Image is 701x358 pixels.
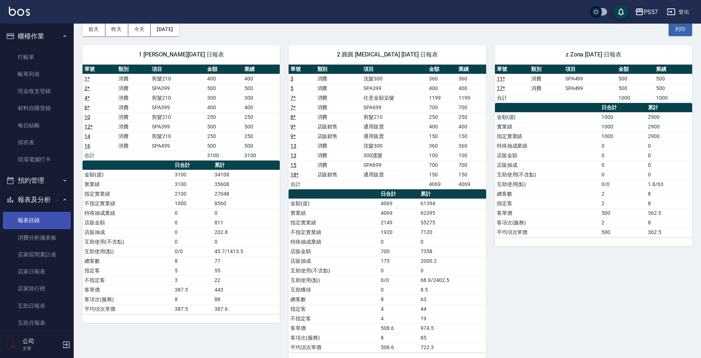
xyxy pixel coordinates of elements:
[205,131,243,141] td: 250
[150,122,205,131] td: SPA399
[427,93,457,103] td: 1199
[315,151,362,160] td: 消費
[315,65,362,74] th: 類別
[83,266,173,275] td: 指定客
[457,122,486,131] td: 400
[289,237,379,247] td: 特殊抽成業績
[600,218,646,227] td: 2
[379,266,419,275] td: 0
[83,179,173,189] td: 實業績
[379,323,419,333] td: 508.6
[3,297,71,314] a: 互助日報表
[600,199,646,208] td: 2
[289,199,379,208] td: 金額(虛)
[600,141,646,151] td: 0
[419,333,486,342] td: 85
[600,160,646,170] td: 0
[289,285,379,295] td: 互助獲得
[419,199,486,208] td: 61394
[654,65,692,74] th: 業績
[116,74,150,83] td: 消費
[3,83,71,100] a: 現金收支登錄
[83,256,173,266] td: 總客數
[83,189,173,199] td: 指定實業績
[427,112,457,122] td: 250
[646,103,692,113] th: 累計
[379,275,419,285] td: 0/0
[600,227,646,237] td: 500
[529,65,564,74] th: 類別
[213,161,280,170] th: 累計
[495,227,600,237] td: 平均項次單價
[362,141,427,151] td: 洗髮300
[379,314,419,323] td: 4
[362,65,427,74] th: 項目
[3,66,71,83] a: 帳單列表
[600,103,646,113] th: 日合計
[173,218,213,227] td: 0
[600,112,646,122] td: 1000
[654,83,692,93] td: 500
[83,218,173,227] td: 店販金額
[116,83,150,93] td: 消費
[600,208,646,218] td: 500
[150,83,205,93] td: SPA399
[205,112,243,122] td: 250
[290,76,293,82] a: 3
[83,199,173,208] td: 不指定實業績
[3,100,71,117] a: 材料自購登錄
[646,218,692,227] td: 8
[116,131,150,141] td: 消費
[213,218,280,227] td: 811
[495,93,529,103] td: 合計
[617,93,655,103] td: 1000
[617,83,655,93] td: 500
[457,151,486,160] td: 100
[495,199,600,208] td: 指定客
[173,199,213,208] td: 1000
[600,179,646,189] td: 0/0
[362,160,427,170] td: SPA699
[150,74,205,83] td: 剪髮210
[315,170,362,179] td: 店販銷售
[664,5,692,19] button: 登出
[173,179,213,189] td: 3100
[150,131,205,141] td: 剪髮210
[457,65,486,74] th: 業績
[379,208,419,218] td: 4069
[564,74,617,83] td: SPA499
[419,237,486,247] td: 0
[6,337,21,352] img: Person
[289,295,379,304] td: 總客數
[379,333,419,342] td: 8
[379,256,419,266] td: 175
[243,141,280,151] td: 500
[3,280,71,297] a: 店家排行榜
[379,218,419,227] td: 2149
[419,275,486,285] td: 68.9/2402.5
[289,65,486,189] table: a dense table
[427,103,457,112] td: 700
[83,227,173,237] td: 店販抽成
[213,189,280,199] td: 27048
[315,141,362,151] td: 消費
[173,266,213,275] td: 5
[315,93,362,103] td: 消費
[83,65,116,74] th: 單號
[83,295,173,304] td: 客項次(服務)
[427,179,457,189] td: 4069
[495,65,529,74] th: 單號
[362,83,427,93] td: SPA399
[289,247,379,256] td: 店販金額
[646,179,692,189] td: 1.8/63
[213,295,280,304] td: 88
[457,160,486,170] td: 700
[427,141,457,151] td: 360
[83,247,173,256] td: 互助使用(點)
[289,227,379,237] td: 不指定實業績
[289,266,379,275] td: 互助使用(不含點)
[315,112,362,122] td: 消費
[105,23,128,36] button: 昨天
[173,237,213,247] td: 0
[646,199,692,208] td: 8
